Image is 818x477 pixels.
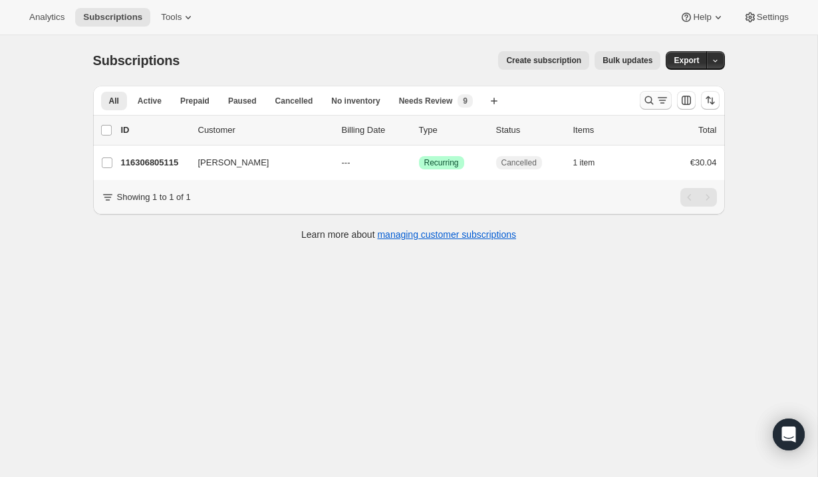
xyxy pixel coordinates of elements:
span: Settings [757,12,789,23]
span: 9 [463,96,468,106]
p: 116306805115 [121,156,188,169]
span: All [109,96,119,106]
button: Subscriptions [75,8,150,27]
a: managing customer subscriptions [377,229,516,240]
span: Bulk updates [603,55,652,66]
p: Learn more about [301,228,516,241]
div: 116306805115[PERSON_NAME]---SuccessRecurringCancelled1 item€30.04 [121,153,717,172]
div: Open Intercom Messenger [773,419,805,450]
span: Prepaid [180,96,209,106]
span: [PERSON_NAME] [198,156,269,169]
button: [PERSON_NAME] [190,152,323,173]
p: Status [496,124,563,137]
span: 1 item [573,157,595,168]
button: Help [672,8,732,27]
span: Subscriptions [93,53,180,68]
span: Needs Review [399,96,453,106]
div: Items [573,124,640,137]
span: Recurring [424,157,459,168]
div: IDCustomerBilling DateTypeStatusItemsTotal [121,124,717,137]
p: Showing 1 to 1 of 1 [117,191,191,204]
span: Cancelled [275,96,313,106]
span: Cancelled [501,157,537,168]
button: Bulk updates [595,51,660,70]
span: Subscriptions [83,12,142,23]
span: Export [674,55,699,66]
span: Paused [228,96,257,106]
span: Analytics [29,12,65,23]
p: ID [121,124,188,137]
span: Create subscription [506,55,581,66]
button: Sort the results [701,91,720,110]
nav: Pagination [680,188,717,207]
p: Customer [198,124,331,137]
button: Create new view [483,92,505,110]
span: Tools [161,12,182,23]
span: --- [342,157,350,167]
button: Export [666,51,707,70]
span: No inventory [331,96,380,106]
p: Total [698,124,716,137]
p: Billing Date [342,124,408,137]
button: 1 item [573,153,610,172]
button: Settings [736,8,797,27]
span: Help [693,12,711,23]
div: Type [419,124,485,137]
button: Analytics [21,8,72,27]
span: Active [138,96,162,106]
button: Search and filter results [640,91,672,110]
button: Tools [153,8,203,27]
span: €30.04 [690,157,717,167]
button: Create subscription [498,51,589,70]
button: Customize table column order and visibility [677,91,696,110]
